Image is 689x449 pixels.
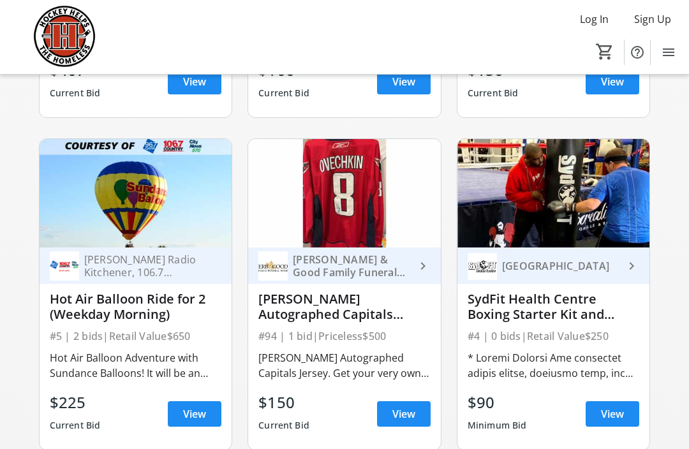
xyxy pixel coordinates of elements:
button: Sign Up [624,9,681,29]
div: $90 [468,391,527,414]
button: Help [625,40,650,65]
button: Log In [570,9,619,29]
a: View [586,401,639,427]
div: Current Bid [50,414,101,437]
a: View [377,401,431,427]
button: Menu [656,40,681,65]
img: Erb & Good Family Funeral Home (Mark Erb) [258,251,288,281]
img: Hockey Helps the Homeless's Logo [8,5,121,69]
a: Erb & Good Family Funeral Home (Mark Erb)[PERSON_NAME] & Good Family Funeral Home ([PERSON_NAME]) [248,247,441,284]
div: Current Bid [258,414,309,437]
div: [PERSON_NAME] & Good Family Funeral Home ([PERSON_NAME]) [288,253,415,279]
a: SydFit Health Centre[GEOGRAPHIC_DATA] [457,247,650,284]
img: Hot Air Balloon Ride for 2 (Weekday Morning) [40,139,232,247]
img: Rogers Radio Kitchener, 106.7 Country, 96.7 CHYM, City News 570 [50,251,79,281]
div: $225 [50,391,101,414]
span: View [183,406,206,422]
div: Current Bid [50,82,101,105]
div: #5 | 2 bids | Retail Value $650 [50,327,222,345]
a: View [586,69,639,94]
div: SydFit Health Centre Boxing Starter Kit and Fitness Boxing Certificate [468,291,640,322]
span: View [392,406,415,422]
span: Log In [580,11,609,27]
div: * Loremi Dolorsi Ame consectet adipis elitse, doeiusmo temp, inc utla. * Etdoloremag ali 1 - 99 e... [468,350,640,381]
a: View [377,69,431,94]
img: SydFit Health Centre Boxing Starter Kit and Fitness Boxing Certificate [457,139,650,247]
span: View [183,74,206,89]
span: Sign Up [634,11,671,27]
img: Alexander Ovechkin Autographed Capitals Jersey [248,139,441,247]
div: Current Bid [258,82,309,105]
div: [GEOGRAPHIC_DATA] [497,260,625,272]
span: View [392,74,415,89]
div: Hot Air Balloon Adventure with Sundance Balloons! It will be an experience that you will treasure... [50,350,222,381]
div: [PERSON_NAME] Autographed Capitals Jersey [258,291,431,322]
mat-icon: keyboard_arrow_right [415,258,431,274]
img: SydFit Health Centre [468,251,497,281]
div: #4 | 0 bids | Retail Value $250 [468,327,640,345]
div: [PERSON_NAME] Radio Kitchener, 106.7 Country, 96.7 CHYM, City News 570 [79,253,207,279]
div: Current Bid [468,82,519,105]
div: Minimum Bid [468,414,527,437]
div: $150 [258,391,309,414]
button: Cart [593,40,616,63]
span: View [601,74,624,89]
span: View [601,406,624,422]
div: [PERSON_NAME] Autographed Capitals Jersey. Get your very own Ovi jersey, the NHL's all-time leadi... [258,350,431,381]
div: Hot Air Balloon Ride for 2 (Weekday Morning) [50,291,222,322]
a: View [168,69,221,94]
div: #94 | 1 bid | Priceless $500 [258,327,431,345]
mat-icon: keyboard_arrow_right [624,258,639,274]
a: View [168,401,221,427]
